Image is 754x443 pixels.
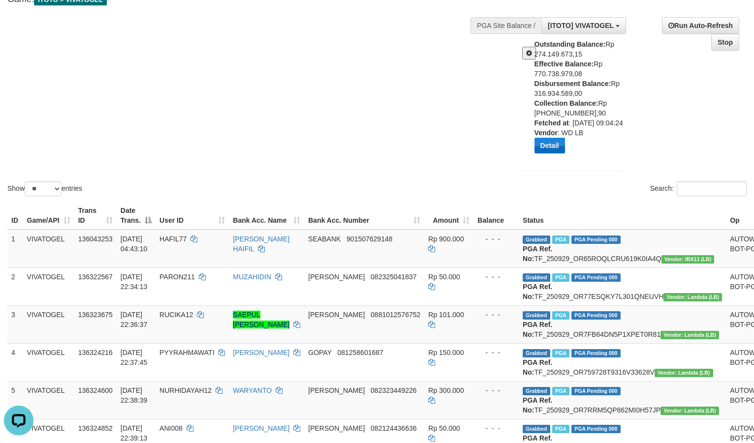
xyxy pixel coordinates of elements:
td: VIVATOGEL [23,305,74,343]
th: User ID: activate to sort column ascending [156,202,229,230]
span: Rp 300.000 [428,386,464,394]
a: [PERSON_NAME] HAIFIL [233,235,289,253]
span: Marked by bttrenal [552,311,569,320]
span: PGA Pending [571,273,621,282]
span: PGA Pending [571,311,621,320]
a: MUZAHIDIN [233,273,271,281]
span: Vendor URL: https://dashboard.q2checkout.com/secure [660,407,719,415]
span: Grabbed [523,425,550,433]
span: [DATE] 22:39:13 [121,424,148,442]
th: Trans ID: activate to sort column ascending [74,202,117,230]
a: Run Auto-Refresh [662,17,739,34]
b: Vendor [534,129,558,137]
span: [DATE] 22:37:45 [121,349,148,366]
b: PGA Ref. No: [523,396,552,414]
span: Vendor URL: https://dashboard.q2checkout.com/secure [660,331,719,339]
span: 136322567 [78,273,113,281]
span: Copy 0881012576752 to clipboard [371,311,420,319]
span: 136324600 [78,386,113,394]
div: PGA Site Balance / [471,17,541,34]
button: Open LiveChat chat widget [4,4,33,33]
span: PGA Pending [571,236,621,244]
span: Grabbed [523,311,550,320]
span: Rp 101.000 [428,311,464,319]
td: 4 [7,343,23,381]
span: Grabbed [523,236,550,244]
span: PGA Pending [571,349,621,357]
a: [PERSON_NAME] [233,424,289,432]
td: TF_250929_OR77ESQKY7L301QNEUVH [519,267,726,305]
span: Grabbed [523,387,550,395]
span: [PERSON_NAME] [308,311,365,319]
span: ANI008 [159,424,183,432]
span: Marked by bttrenal [552,387,569,395]
td: VIVATOGEL [23,267,74,305]
span: 136324852 [78,424,113,432]
td: VIVATOGEL [23,230,74,268]
div: - - - [477,423,515,433]
b: Fetched at [534,119,569,127]
span: [PERSON_NAME] [308,386,365,394]
div: - - - [477,310,515,320]
td: TF_250929_OR7RRM5QP862MI0H57JP [519,381,726,419]
span: GOPAY [308,349,331,356]
span: Rp 900.000 [428,235,464,243]
b: Collection Balance: [534,99,598,107]
span: [DATE] 22:36:37 [121,311,148,328]
span: [PERSON_NAME] [308,273,365,281]
td: TF_250929_OR65ROQLCRU619K0IA4Q [519,230,726,268]
span: Copy 082124436636 to clipboard [371,424,416,432]
span: [DATE] 22:34:13 [121,273,148,291]
b: PGA Ref. No: [523,321,552,338]
th: ID [7,202,23,230]
span: Rp 50.000 [428,273,460,281]
span: Copy 082323449226 to clipboard [371,386,416,394]
button: [ITOTO] VIVATOGEL [541,17,626,34]
span: Rp 50.000 [428,424,460,432]
b: PGA Ref. No: [523,245,552,263]
div: - - - [477,234,515,244]
span: PARON211 [159,273,195,281]
span: Vendor URL: https://dashboard.q2checkout.com/secure [655,369,713,377]
th: Status [519,202,726,230]
th: Bank Acc. Number: activate to sort column ascending [304,202,424,230]
th: Game/API: activate to sort column ascending [23,202,74,230]
span: 136324216 [78,349,113,356]
span: PYYRAHMAWATI [159,349,215,356]
span: [DATE] 04:43:10 [121,235,148,253]
span: 136323675 [78,311,113,319]
input: Search: [677,181,747,196]
th: Bank Acc. Name: activate to sort column ascending [229,202,304,230]
th: Date Trans.: activate to sort column descending [117,202,156,230]
td: 1 [7,230,23,268]
span: Marked by bttrenal [552,349,569,357]
b: PGA Ref. No: [523,283,552,300]
div: - - - [477,348,515,357]
button: Detail [534,138,565,153]
b: PGA Ref. No: [523,358,552,376]
td: VIVATOGEL [23,343,74,381]
a: WARYANTO [233,386,272,394]
b: Outstanding Balance: [534,40,606,48]
div: - - - [477,272,515,282]
span: Marked by bttarif [552,236,569,244]
b: Disbursement Balance: [534,80,611,88]
th: Amount: activate to sort column ascending [424,202,473,230]
td: 2 [7,267,23,305]
span: SEABANK [308,235,341,243]
label: Search: [650,181,747,196]
span: Copy 901507629148 to clipboard [346,235,392,243]
span: [PERSON_NAME] [308,424,365,432]
span: RUCIKA12 [159,311,193,319]
span: Rp 150.000 [428,349,464,356]
div: - - - [477,385,515,395]
span: PGA Pending [571,387,621,395]
label: Show entries [7,181,82,196]
th: Balance [473,202,519,230]
span: Grabbed [523,349,550,357]
span: 136043253 [78,235,113,243]
span: Marked by bttrenal [552,425,569,433]
select: Showentries [25,181,62,196]
span: Copy 081258601687 to clipboard [337,349,383,356]
td: TF_250929_OR759728T9316V33628V [519,343,726,381]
